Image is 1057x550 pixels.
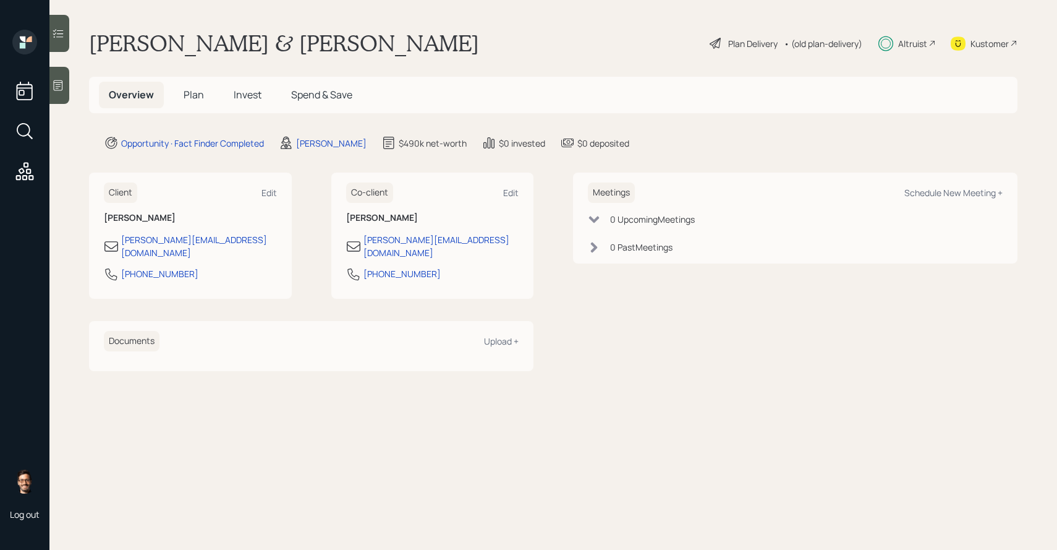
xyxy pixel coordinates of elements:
[577,137,629,150] div: $0 deposited
[610,241,673,254] div: 0 Past Meeting s
[104,213,277,223] h6: [PERSON_NAME]
[261,187,277,199] div: Edit
[104,183,137,203] h6: Client
[104,331,159,351] h6: Documents
[484,335,519,347] div: Upload +
[399,137,467,150] div: $490k net-worth
[610,213,695,226] div: 0 Upcoming Meeting s
[346,213,519,223] h6: [PERSON_NAME]
[121,137,264,150] div: Opportunity · Fact Finder Completed
[109,88,154,101] span: Overview
[363,267,441,280] div: [PHONE_NUMBER]
[904,187,1003,199] div: Schedule New Meeting +
[296,137,367,150] div: [PERSON_NAME]
[346,183,393,203] h6: Co-client
[291,88,352,101] span: Spend & Save
[10,509,40,520] div: Log out
[728,37,778,50] div: Plan Delivery
[184,88,204,101] span: Plan
[121,267,198,280] div: [PHONE_NUMBER]
[89,30,479,57] h1: [PERSON_NAME] & [PERSON_NAME]
[588,183,635,203] h6: Meetings
[970,37,1009,50] div: Kustomer
[898,37,927,50] div: Altruist
[12,469,37,494] img: sami-boghos-headshot.png
[121,233,277,259] div: [PERSON_NAME][EMAIL_ADDRESS][DOMAIN_NAME]
[234,88,261,101] span: Invest
[363,233,519,259] div: [PERSON_NAME][EMAIL_ADDRESS][DOMAIN_NAME]
[503,187,519,199] div: Edit
[784,37,862,50] div: • (old plan-delivery)
[499,137,545,150] div: $0 invested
